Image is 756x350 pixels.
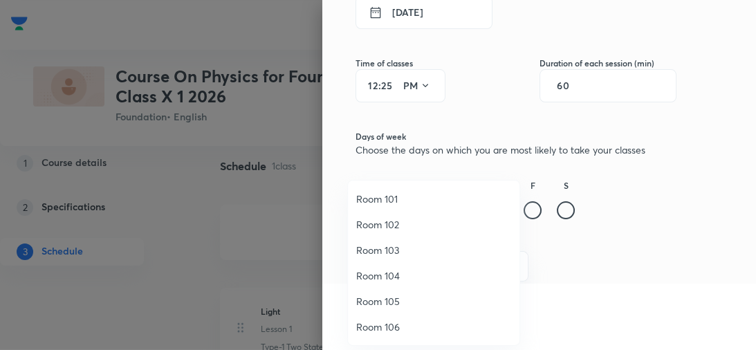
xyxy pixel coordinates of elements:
[356,192,511,206] span: Room 101
[356,268,511,283] span: Room 104
[356,243,511,257] span: Room 103
[356,294,511,308] span: Room 105
[356,320,511,334] span: Room 106
[356,217,511,232] span: Room 102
